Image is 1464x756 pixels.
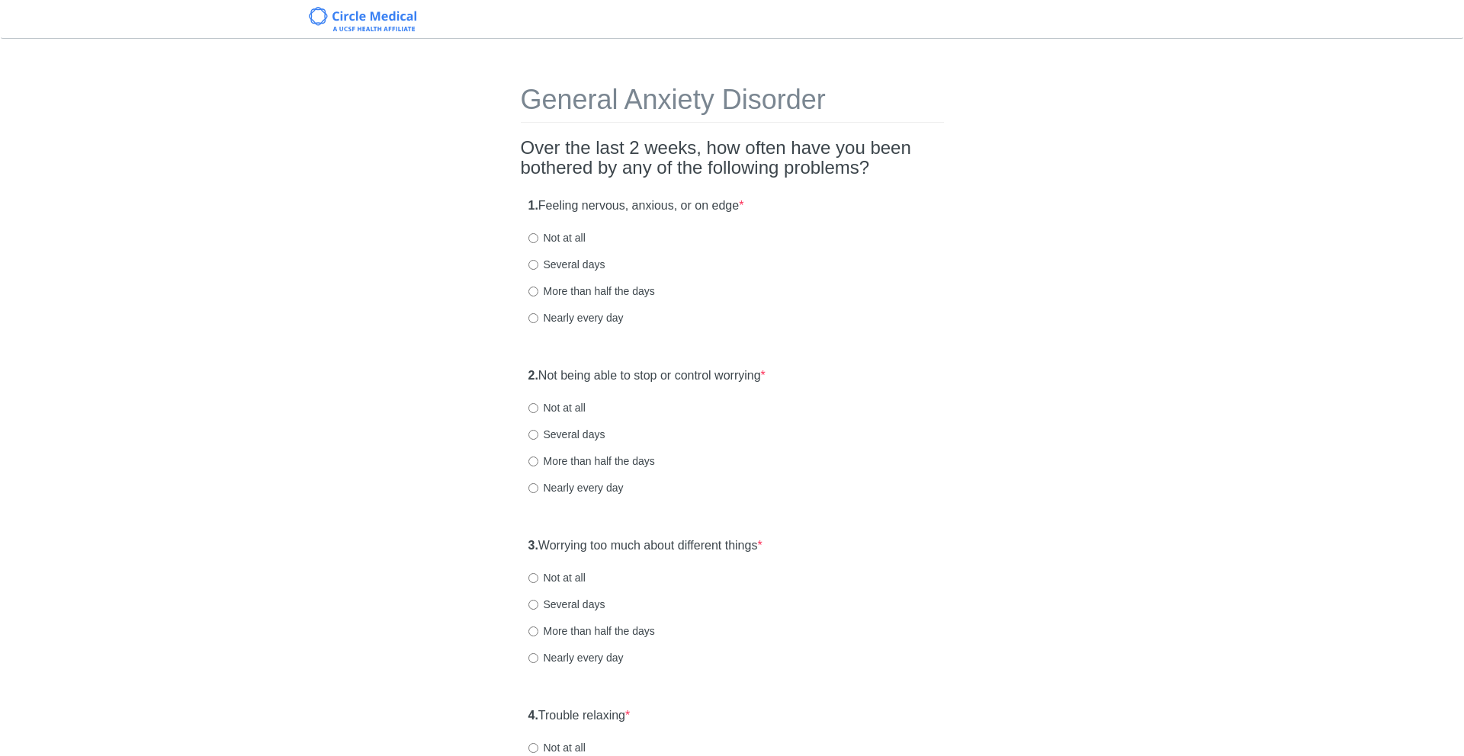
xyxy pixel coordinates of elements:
[528,480,624,495] label: Nearly every day
[528,623,655,639] label: More than half the days
[528,403,538,413] input: Not at all
[528,427,605,442] label: Several days
[528,310,624,325] label: Nearly every day
[521,85,944,123] h1: General Anxiety Disorder
[528,653,538,663] input: Nearly every day
[528,650,624,665] label: Nearly every day
[528,707,631,725] label: Trouble relaxing
[528,197,744,215] label: Feeling nervous, anxious, or on edge
[528,539,538,552] strong: 3.
[528,573,538,583] input: Not at all
[528,233,538,243] input: Not at all
[528,400,586,415] label: Not at all
[528,199,538,212] strong: 1.
[528,367,766,385] label: Not being able to stop or control worrying
[528,626,538,636] input: More than half the days
[528,740,586,755] label: Not at all
[528,283,655,299] label: More than half the days
[528,453,655,469] label: More than half the days
[521,138,944,178] h2: Over the last 2 weeks, how often have you been bothered by any of the following problems?
[528,430,538,440] input: Several days
[528,600,538,610] input: Several days
[528,709,538,722] strong: 4.
[309,7,416,31] img: Circle Medical Logo
[528,483,538,493] input: Nearly every day
[528,537,762,555] label: Worrying too much about different things
[528,743,538,753] input: Not at all
[528,313,538,323] input: Nearly every day
[528,597,605,612] label: Several days
[528,287,538,296] input: More than half the days
[528,369,538,382] strong: 2.
[528,456,538,466] input: More than half the days
[528,260,538,270] input: Several days
[528,257,605,272] label: Several days
[528,570,586,585] label: Not at all
[528,230,586,245] label: Not at all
